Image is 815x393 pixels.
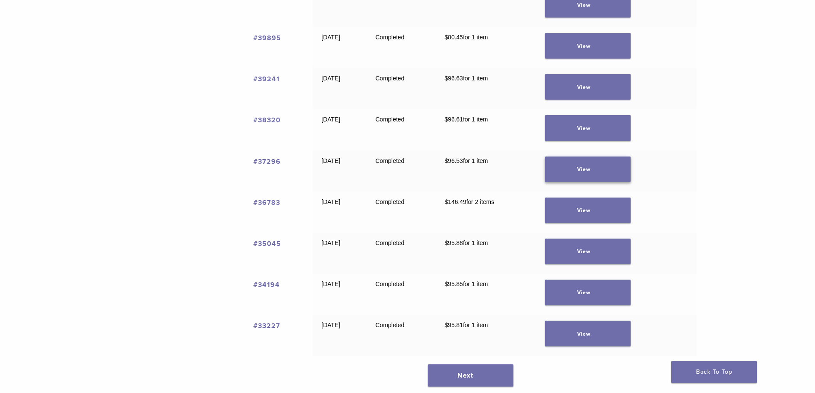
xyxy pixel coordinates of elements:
[367,233,436,274] td: Completed
[253,157,281,166] a: View order number 37296
[445,198,466,205] span: 146.49
[253,322,280,330] a: View order number 33227
[545,74,631,100] a: View order 39241
[436,233,536,274] td: for 1 item
[436,27,536,68] td: for 1 item
[253,198,280,207] a: View order number 36783
[436,68,536,109] td: for 1 item
[321,322,340,328] time: [DATE]
[445,34,463,41] span: 80.45
[545,33,631,59] a: View order 39895
[545,115,631,141] a: View order 38320
[428,364,513,387] a: Next
[321,198,340,205] time: [DATE]
[445,157,463,164] span: 96.53
[445,239,448,246] span: $
[321,281,340,287] time: [DATE]
[445,116,463,123] span: 96.61
[445,239,463,246] span: 95.88
[436,192,536,233] td: for 2 items
[436,151,536,192] td: for 1 item
[445,281,463,287] span: 95.85
[445,281,448,287] span: $
[436,109,536,150] td: for 1 item
[367,274,436,315] td: Completed
[367,315,436,356] td: Completed
[321,157,340,164] time: [DATE]
[445,75,463,82] span: 96.63
[321,116,340,123] time: [DATE]
[445,322,463,328] span: 95.81
[253,34,281,42] a: View order number 39895
[436,315,536,356] td: for 1 item
[436,274,536,315] td: for 1 item
[253,116,281,124] a: View order number 38320
[367,151,436,192] td: Completed
[445,157,448,164] span: $
[545,157,631,182] a: View order 37296
[445,198,448,205] span: $
[367,27,436,68] td: Completed
[321,75,340,82] time: [DATE]
[545,239,631,264] a: View order 35045
[321,239,340,246] time: [DATE]
[321,34,340,41] time: [DATE]
[445,322,448,328] span: $
[545,321,631,346] a: View order 33227
[367,68,436,109] td: Completed
[545,280,631,305] a: View order 34194
[445,34,448,41] span: $
[253,281,280,289] a: View order number 34194
[445,116,448,123] span: $
[367,192,436,233] td: Completed
[671,361,757,383] a: Back To Top
[445,75,448,82] span: $
[253,75,280,83] a: View order number 39241
[545,198,631,223] a: View order 36783
[367,109,436,150] td: Completed
[253,239,281,248] a: View order number 35045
